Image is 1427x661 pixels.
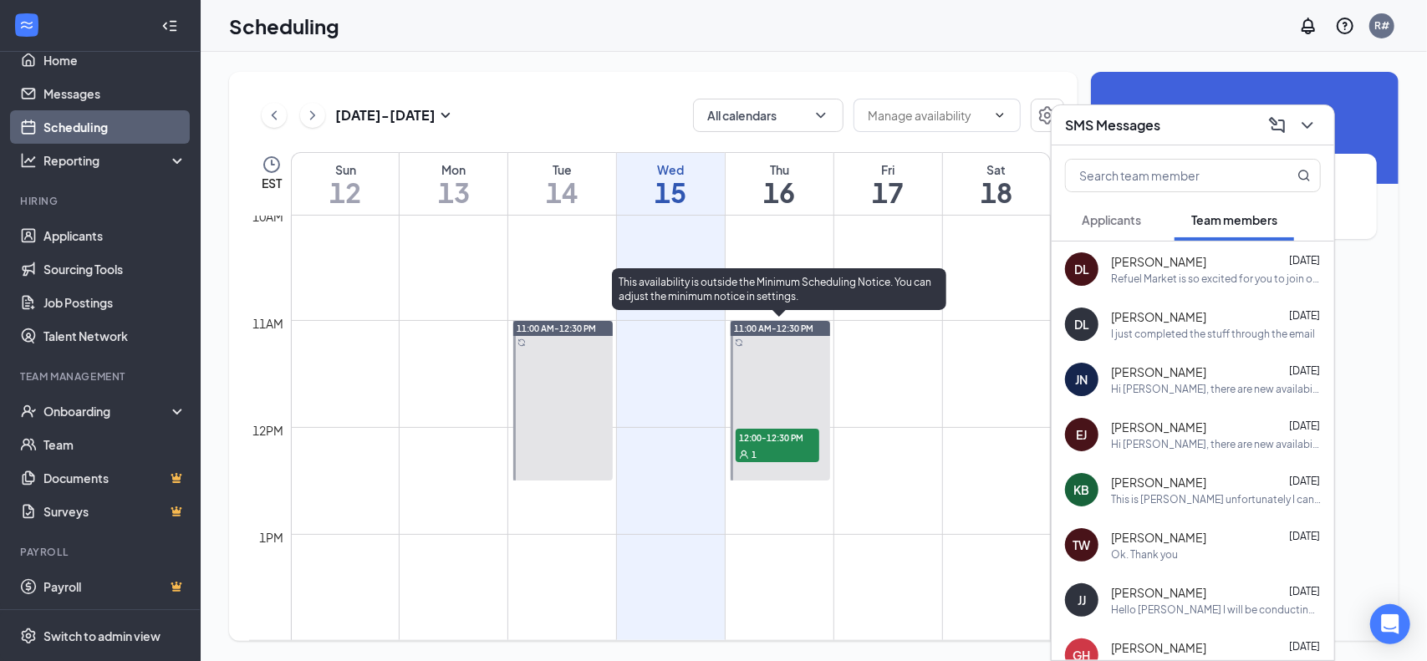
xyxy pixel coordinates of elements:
div: Team Management [20,369,183,384]
div: Payroll [20,545,183,559]
a: SurveysCrown [43,495,186,528]
svg: MagnifyingGlass [1297,169,1311,182]
a: October 15, 2025 [617,153,725,215]
span: 11:00 AM-12:30 PM [517,323,596,334]
svg: Analysis [20,152,37,169]
span: Applicants [1082,212,1141,227]
span: [PERSON_NAME] [1111,419,1206,435]
a: PayrollCrown [43,570,186,603]
h1: 16 [726,178,833,206]
span: Team members [1191,212,1277,227]
div: Wed [617,161,725,178]
svg: Settings [20,628,37,644]
div: Refuel Market is so excited for you to join our team! Do you know anyone else who might be intere... [1111,272,1321,286]
h1: Scheduling [229,12,339,40]
h1: 17 [834,178,942,206]
svg: Clock [262,155,282,175]
svg: ChevronDown [993,109,1007,122]
div: Mon [400,161,507,178]
div: 11am [250,314,288,333]
h1: 15 [617,178,725,206]
button: ChevronRight [300,103,325,128]
div: DL [1074,261,1089,277]
div: 2pm [257,635,288,653]
svg: Settings [1037,105,1058,125]
span: [PERSON_NAME] [1111,639,1206,656]
div: EJ [1077,426,1088,443]
svg: ComposeMessage [1267,115,1287,135]
span: [PERSON_NAME] [1111,308,1206,325]
div: R# [1374,18,1389,33]
a: October 18, 2025 [943,153,1050,215]
span: [DATE] [1289,475,1320,487]
span: [DATE] [1289,640,1320,653]
span: [PERSON_NAME] [1111,364,1206,380]
span: [DATE] [1113,99,1377,125]
div: Hi [PERSON_NAME], there are new availabilities for an interview. This is a reminder to schedule y... [1111,437,1321,451]
span: EST [262,175,282,191]
svg: SmallChevronDown [436,105,456,125]
div: JN [1076,371,1088,388]
div: Hello [PERSON_NAME] I will be conducting interviews [DATE] & [DATE]. Between 9am & 1pm. If you ar... [1111,603,1321,617]
div: Open Intercom Messenger [1370,604,1410,644]
a: October 17, 2025 [834,153,942,215]
a: October 13, 2025 [400,153,507,215]
h1: 13 [400,178,507,206]
div: TW [1073,536,1091,553]
span: [DATE] [1289,364,1320,377]
svg: ChevronDown [1297,115,1317,135]
span: 1 [752,449,757,460]
span: 11:00 AM-12:30 PM [734,323,813,334]
span: [DATE] [1289,585,1320,597]
span: [DATE] [1289,530,1320,542]
h3: SMS Messages [1065,116,1160,135]
a: October 12, 2025 [292,153,399,215]
div: DL [1074,316,1089,333]
a: Team [43,428,186,461]
div: Hi [PERSON_NAME], there are new availabilities for an interview. This is a reminder to schedule y... [1111,382,1321,396]
div: Thu [726,161,833,178]
a: Messages [43,77,186,110]
button: ChevronDown [1294,112,1321,139]
svg: ChevronRight [304,105,321,125]
div: Reporting [43,152,187,169]
svg: WorkstreamLogo [18,17,35,33]
div: 10am [250,207,288,226]
svg: Sync [735,338,743,347]
svg: ChevronLeft [266,105,283,125]
a: Talent Network [43,319,186,353]
a: Job Postings [43,286,186,319]
div: 12pm [250,421,288,440]
span: [PERSON_NAME] [1111,253,1206,270]
a: Scheduling [43,110,186,144]
svg: Collapse [161,18,178,34]
div: Sat [943,161,1050,178]
div: Ok. Thank you [1111,547,1178,562]
div: Switch to admin view [43,628,161,644]
svg: Notifications [1298,16,1318,36]
h3: [DATE] - [DATE] [335,106,436,125]
span: [PERSON_NAME] [1111,474,1206,491]
div: Onboarding [43,403,172,419]
a: Home [43,43,186,77]
a: Sourcing Tools [43,252,186,286]
h1: 12 [292,178,399,206]
div: Tue [508,161,616,178]
span: [DATE] [1289,309,1320,322]
div: JJ [1078,592,1086,608]
svg: Sync [517,338,526,347]
span: [PERSON_NAME] [1111,529,1206,546]
span: [DATE] [1289,419,1320,432]
a: October 14, 2025 [508,153,616,215]
div: 1pm [257,528,288,547]
div: I just completed the stuff through the email [1111,327,1315,341]
div: KB [1074,481,1090,498]
button: All calendarsChevronDown [693,99,843,132]
span: [DATE] [1289,254,1320,267]
div: Sun [292,161,399,178]
div: This availability is outside the Minimum Scheduling Notice. You can adjust the minimum notice in ... [612,268,946,310]
svg: ChevronDown [813,107,829,124]
h1: 14 [508,178,616,206]
button: Settings [1031,99,1064,132]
